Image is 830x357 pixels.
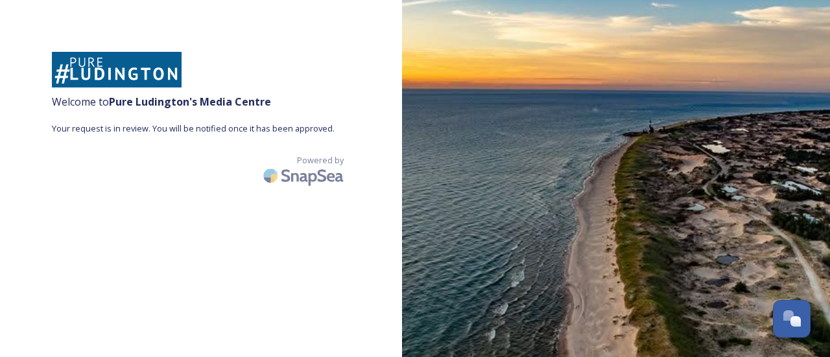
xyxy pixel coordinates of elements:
img: SnapSea Logo [259,161,350,191]
img: Screenshot%202025-03-24%20at%2010.26.14.png [52,52,182,87]
span: Powered by [297,154,344,167]
span: Your request is in review. You will be notified once it has been approved. [52,122,350,135]
span: Welcome to [52,94,350,109]
strong: Pure Ludington 's Media Centre [109,95,271,109]
button: Open Chat [773,300,811,338]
